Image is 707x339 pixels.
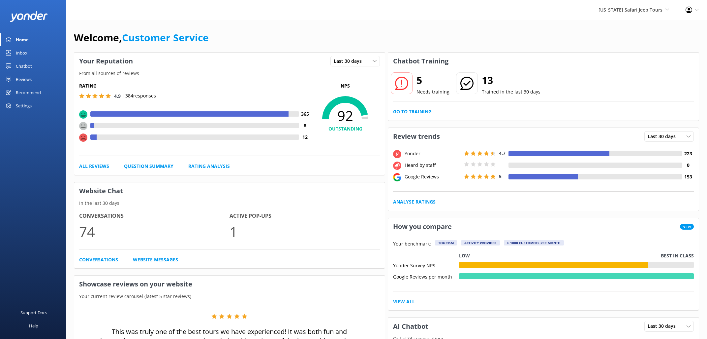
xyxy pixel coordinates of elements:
[124,163,173,170] a: Question Summary
[403,150,462,157] div: Yonder
[79,220,230,243] p: 74
[299,133,311,141] h4: 12
[10,11,48,22] img: yonder-white-logo.png
[74,293,385,300] p: Your current review carousel (latest 5 star reviews)
[403,173,462,180] div: Google Reviews
[16,99,32,112] div: Settings
[74,30,209,46] h1: Welcome,
[20,306,47,319] div: Support Docs
[311,107,380,124] span: 92
[388,53,453,70] h3: Chatbot Training
[16,33,29,46] div: Home
[499,150,506,156] span: 4.7
[393,298,415,305] a: View All
[16,73,32,86] div: Reviews
[74,200,385,207] p: In the last 30 days
[123,92,156,99] p: | 384 responses
[29,319,38,332] div: Help
[682,162,694,169] h4: 0
[403,162,462,169] div: Heard by staff
[74,182,385,200] h3: Website Chat
[482,72,540,88] h2: 13
[79,163,109,170] a: All Reviews
[680,224,694,230] span: New
[682,150,694,157] h4: 223
[599,7,662,13] span: [US_STATE] Safari Jeep Tours
[416,72,449,88] h2: 5
[230,212,380,220] h4: Active Pop-ups
[682,173,694,180] h4: 153
[74,70,385,77] p: From all sources of reviews
[311,82,380,90] p: NPS
[230,220,380,243] p: 1
[16,46,27,59] div: Inbox
[648,322,680,330] span: Last 30 days
[311,125,380,132] h4: OUTSTANDING
[459,252,470,259] p: Low
[648,133,680,140] span: Last 30 days
[416,88,449,95] p: Needs training
[482,88,540,95] p: Trained in the last 30 days
[393,262,459,268] div: Yonder Survey NPS
[79,212,230,220] h4: Conversations
[393,198,436,206] a: Analyse Ratings
[122,31,209,44] a: Customer Service
[79,256,118,263] a: Conversations
[504,240,564,245] div: > 1000 customers per month
[16,86,41,99] div: Recommend
[393,108,432,115] a: Go to Training
[299,122,311,129] h4: 8
[388,128,445,145] h3: Review trends
[661,252,694,259] p: Best in class
[388,218,457,235] h3: How you compare
[435,240,457,245] div: Tourism
[114,93,121,99] span: 4.9
[393,240,431,248] p: Your benchmark:
[334,57,366,65] span: Last 30 days
[133,256,178,263] a: Website Messages
[393,273,459,279] div: Google Reviews per month
[16,59,32,73] div: Chatbot
[188,163,230,170] a: Rating Analysis
[79,82,311,90] h5: Rating
[74,276,385,293] h3: Showcase reviews on your website
[499,173,502,179] span: 5
[74,53,138,70] h3: Your Reputation
[299,110,311,118] h4: 365
[461,240,500,245] div: Activity Provider
[388,318,433,335] h3: AI Chatbot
